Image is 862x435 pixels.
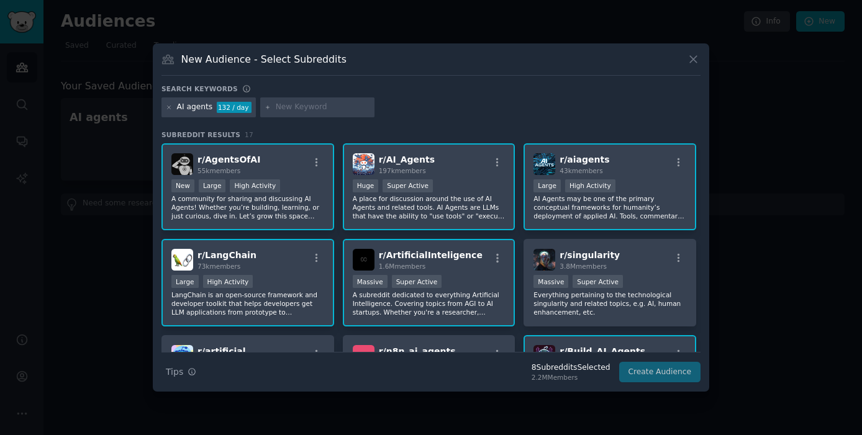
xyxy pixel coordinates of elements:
[161,84,238,93] h3: Search keywords
[379,155,435,164] span: r/ AI_Agents
[379,250,483,260] span: r/ ArtificialInteligence
[533,153,555,175] img: aiagents
[560,155,609,164] span: r/ aiagents
[353,249,374,271] img: ArtificialInteligence
[533,290,686,316] p: Everything pertaining to the technological singularity and related topics, e.g. AI, human enhance...
[560,262,607,270] span: 3.8M members
[353,345,374,367] img: n8n_ai_agents
[197,262,240,270] span: 73k members
[379,262,426,270] span: 1.6M members
[197,155,260,164] span: r/ AgentsOfAI
[230,179,280,192] div: High Activity
[383,179,433,192] div: Super Active
[171,275,199,288] div: Large
[166,365,183,379] span: Tips
[573,275,623,288] div: Super Active
[161,361,201,383] button: Tips
[565,179,615,192] div: High Activity
[171,345,193,367] img: artificial
[177,102,213,113] div: AI agents
[560,250,620,260] span: r/ singularity
[171,153,193,175] img: AgentsOfAI
[560,346,645,356] span: r/ Build_AI_Agents
[533,345,555,367] img: Build_AI_Agents
[161,130,240,139] span: Subreddit Results
[197,167,240,174] span: 55k members
[533,194,686,220] p: AI Agents may be one of the primary conceptual frameworks for humanity’s deployment of applied AI...
[199,179,226,192] div: Large
[181,53,347,66] h3: New Audience - Select Subreddits
[379,167,426,174] span: 197k members
[203,275,253,288] div: High Activity
[353,194,506,220] p: A place for discussion around the use of AI Agents and related tools. AI Agents are LLMs that hav...
[171,179,194,192] div: New
[392,275,442,288] div: Super Active
[353,275,388,288] div: Massive
[171,194,324,220] p: A community for sharing and discussing AI Agents! Whether you’re building, learning, or just curi...
[276,102,370,113] input: New Keyword
[533,275,568,288] div: Massive
[532,373,610,382] div: 2.2M Members
[197,250,256,260] span: r/ LangChain
[560,167,602,174] span: 43k members
[171,249,193,271] img: LangChain
[217,102,252,113] div: 132 / day
[353,153,374,175] img: AI_Agents
[379,346,456,356] span: r/ n8n_ai_agents
[533,249,555,271] img: singularity
[353,179,379,192] div: Huge
[533,179,561,192] div: Large
[532,362,610,374] div: 8 Subreddit s Selected
[197,346,246,356] span: r/ artificial
[245,131,253,138] span: 17
[171,290,324,316] p: LangChain is an open-source framework and developer toolkit that helps developers get LLM applica...
[353,290,506,316] p: A subreddit dedicated to everything Artificial Intelligence. Covering topics from AGI to AI start...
